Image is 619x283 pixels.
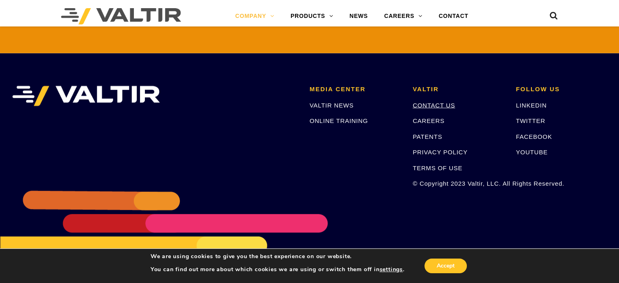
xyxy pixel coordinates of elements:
a: NEWS [341,8,376,24]
a: ONLINE TRAINING [310,117,368,124]
button: settings [379,266,402,273]
a: COMPANY [227,8,282,24]
img: VALTIR [12,86,160,106]
a: CAREERS [376,8,431,24]
a: PRIVACY POLICY [413,149,468,156]
a: CAREERS [413,117,444,124]
a: FACEBOOK [516,133,552,140]
a: TWITTER [516,117,545,124]
a: TERMS OF USE [413,165,462,171]
a: LINKEDIN [516,102,547,109]
a: CONTACT US [413,102,455,109]
a: PRODUCTS [282,8,341,24]
a: CONTACT [431,8,477,24]
a: PATENTS [413,133,442,140]
img: Valtir [61,8,181,24]
p: You can find out more about which cookies we are using or switch them off in . [151,266,405,273]
p: We are using cookies to give you the best experience on our website. [151,253,405,260]
h2: MEDIA CENTER [310,86,400,93]
h2: FOLLOW US [516,86,607,93]
h2: VALTIR [413,86,503,93]
a: VALTIR NEWS [310,102,354,109]
p: © Copyright 2023 Valtir, LLC. All Rights Reserved. [413,179,503,188]
a: YOUTUBE [516,149,548,156]
button: Accept [424,259,467,273]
